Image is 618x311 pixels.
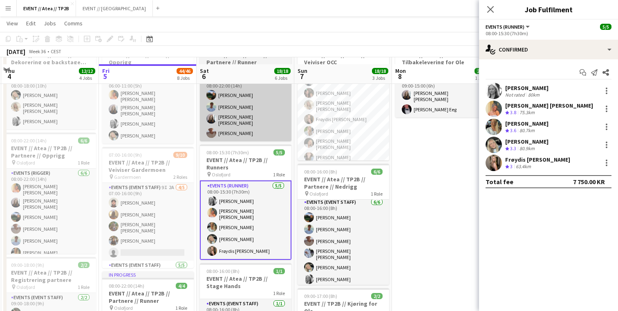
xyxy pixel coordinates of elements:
app-card-role: Events (Rigger)4/406:00-11:00 (5h)[PERSON_NAME] [PERSON_NAME][PERSON_NAME] [PERSON_NAME][PERSON_N... [102,75,194,144]
span: 4 [3,72,15,81]
div: Frøydis [PERSON_NAME] [505,156,570,163]
span: 2/2 [371,293,383,299]
span: Comms [64,20,83,27]
app-card-role: Events (Event Staff)9I2A4/507:00-16:00 (9h)[PERSON_NAME][PERSON_NAME][PERSON_NAME] [PERSON_NAME][... [102,183,194,261]
span: Fri [102,67,110,74]
span: Oslofjord [16,160,35,166]
span: 08:00-16:00 (8h) [304,169,337,175]
span: 08:00-16:00 (8h) [206,268,240,274]
span: Events (Runner) [486,24,524,30]
span: 5 [101,72,110,81]
span: 9/10 [173,152,187,158]
div: Total fee [486,178,513,186]
div: 8 Jobs [177,75,193,81]
span: 09:00-18:00 (9h) [11,262,44,268]
div: 06:00-11:00 (5h)4/4EVENT // Atea // TP2B // Opprigg Oslofjord1 RoleEvents (Rigger)4/406:00-11:00 ... [102,39,194,144]
app-card-role: Events (Rigger)6/608:00-22:00 (14h)[PERSON_NAME] [PERSON_NAME][PERSON_NAME] [PERSON_NAME][PERSON_... [4,169,96,261]
span: 12/12 [79,68,95,74]
div: Confirmed [479,40,618,59]
span: Gardermoen [114,174,141,180]
span: 2 Roles [173,174,187,180]
span: 18/18 [274,68,291,74]
span: 2/2 [78,262,90,268]
h3: EVENT // Atea // TP2B // Runners [200,156,291,171]
div: 75.3km [518,109,536,116]
h3: EVENT // Atea // TP2B // Dekorering og backstage oppsett [4,51,96,66]
span: Sun [298,67,307,74]
app-job-card: 08:00-22:00 (14h)4/4EVENT // Atea // TP2B // Partnere // Runner Oslofjord1 RoleEvents (Event Staf... [200,39,291,141]
span: Jobs [44,20,56,27]
div: CEST [51,48,61,54]
span: Oslofjord [212,171,231,178]
span: 5/5 [600,24,611,30]
div: 7 750.00 KR [573,178,605,186]
div: [PERSON_NAME] [505,120,549,127]
span: 1 Role [273,171,285,178]
span: 18/18 [372,68,388,74]
div: [DATE] [7,47,25,56]
span: 1/1 [273,268,285,274]
span: 07:00-16:00 (9h) [109,152,142,158]
button: Events (Runner) [486,24,531,30]
div: 08:00-15:30 (7h30m) [486,30,611,36]
div: 80km [526,92,541,98]
h3: EVENT // Atea // TP2B // Partnere // Opprigg [4,144,96,159]
span: 3.3 [510,145,516,151]
app-card-role: Events (Runner)5/508:00-15:30 (7h30m)[PERSON_NAME][PERSON_NAME] [PERSON_NAME][PERSON_NAME][PERSON... [200,180,291,260]
div: 1 Job [475,75,486,81]
span: 08:00-15:30 (7h30m) [206,149,249,155]
div: 08:00-22:00 (14h)6/6EVENT // Atea // TP2B // Partnere // Opprigg Oslofjord1 RoleEvents (Rigger)6/... [4,133,96,254]
span: 6/6 [78,137,90,144]
span: 1 Role [273,290,285,296]
app-job-card: 08:00-15:30 (7h30m)5/5EVENT // Atea // TP2B // Runners Oslofjord1 RoleEvents (Runner)5/508:00-15:... [200,144,291,260]
app-job-card: 08:00-18:00 (10h)3/3EVENT // Atea // TP2B // Dekorering og backstage oppsett Oslofjord1 RoleEvent... [4,39,96,129]
app-card-role: Events (Driver)2/209:00-15:00 (6h)[PERSON_NAME] [PERSON_NAME][PERSON_NAME] Eeg [395,75,487,117]
app-card-role: Actor7/708:00-16:00 (8h)Roumaissaa Hadui[PERSON_NAME][PERSON_NAME] [PERSON_NAME]Frøydis [PERSON_N... [298,61,389,165]
div: [PERSON_NAME] [505,138,549,145]
app-job-card: 07:00-16:00 (9h)9/10EVENT // Atea // TP2B // Veiviser Gardermoen Gardermoen2 RolesEvents (Event S... [102,147,194,268]
app-job-card: 07:00-16:00 (9h)10/10EVENT // Atea // TP2B // Veiviser OCC Oslofjord2 Roles[PERSON_NAME][PERSON_N... [298,39,389,160]
span: 08:00-22:00 (14h) [109,283,144,289]
div: 4 Jobs [79,75,95,81]
span: 7 [296,72,307,81]
div: 3 Jobs [372,75,388,81]
h3: EVENT // Atea // TP2B // Registrering partnere [4,269,96,284]
h3: EVENT // Atea // TP2B // Stage Hands [200,275,291,290]
span: Mon [395,67,406,74]
span: 4/4 [176,283,187,289]
app-card-role: Events (Event Staff)4/408:00-22:00 (14h)[PERSON_NAME][PERSON_NAME][PERSON_NAME] [PERSON_NAME][PER... [200,75,291,141]
h3: EVENT // Atea // TP2B // Veiviser Gardermoen [102,159,194,174]
div: [PERSON_NAME] [505,84,549,92]
span: 1 Role [78,284,90,290]
span: 09:00-17:00 (8h) [304,293,337,299]
h3: EVENT // Atea // TP2B // Opprigg [102,51,194,66]
h3: EVENT // Atea // TP2B // Partnere // Runner [102,290,194,304]
div: In progress [102,271,194,278]
h3: EVENT // Atea // TP2B // Partnere // Runner [200,51,291,66]
app-card-role: Events (Event Staff)6/608:00-16:00 (8h)[PERSON_NAME][PERSON_NAME][PERSON_NAME][PERSON_NAME] [PERS... [298,198,389,287]
a: Comms [61,18,86,29]
button: EVENT // Atea // TP2B [17,0,76,16]
span: Oslofjord [16,284,35,290]
div: 80.7km [518,127,536,134]
div: 80.9km [518,145,536,152]
span: View [7,20,18,27]
h3: EVENT // TP2B // Tilbakelevering for Ole [395,51,487,66]
span: 6 [199,72,209,81]
span: 08:00-22:00 (14h) [11,137,47,144]
span: 6/6 [371,169,383,175]
app-job-card: 08:00-16:00 (8h)6/6EVENT // Atea // TP2B // Partnere // Nedrigg Oslofjord1 RoleEvents (Event Staf... [298,164,389,285]
span: 3.8 [510,109,516,115]
h3: EVENT // Atea // TP2B // Partnere // Nedrigg [298,176,389,190]
div: 63.4km [514,163,533,170]
a: View [3,18,21,29]
span: Edit [26,20,36,27]
span: 3.6 [510,127,516,133]
span: Oslofjord [309,191,328,197]
div: Not rated [505,92,526,98]
span: 1 Role [78,160,90,166]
